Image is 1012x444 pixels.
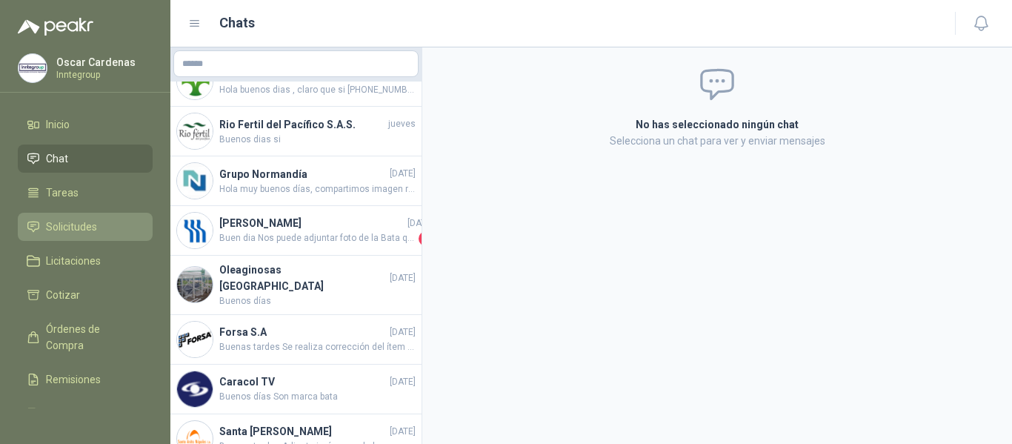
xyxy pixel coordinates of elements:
[177,213,213,248] img: Company Logo
[46,371,101,388] span: Remisiones
[46,253,101,269] span: Licitaciones
[18,18,93,36] img: Logo peakr
[170,107,422,156] a: Company LogoRio Fertil del Pacífico S.A.S.juevesBuenos dias si
[219,340,416,354] span: Buenas tardes Se realiza corrección del ítem cotizado , muchas gracias.
[459,116,976,133] h2: No has seleccionado ningún chat
[407,216,433,231] span: [DATE]
[390,271,416,285] span: [DATE]
[177,371,213,407] img: Company Logo
[219,262,387,294] h4: Oleaginosas [GEOGRAPHIC_DATA]
[56,57,149,67] p: Oscar Cardenas
[177,163,213,199] img: Company Logo
[219,116,385,133] h4: Rio Fertil del Pacífico S.A.S.
[170,315,422,365] a: Company LogoForsa S.A[DATE]Buenas tardes Se realiza corrección del ítem cotizado , muchas gracias.
[177,267,213,302] img: Company Logo
[170,365,422,414] a: Company LogoCaracol TV[DATE]Buenos días Son marca bata
[46,287,80,303] span: Cotizar
[18,281,153,309] a: Cotizar
[177,322,213,357] img: Company Logo
[390,425,416,439] span: [DATE]
[46,185,79,201] span: Tareas
[18,179,153,207] a: Tareas
[219,133,416,147] span: Buenos dias si
[219,374,387,390] h4: Caracol TV
[46,321,139,354] span: Órdenes de Compra
[390,375,416,389] span: [DATE]
[18,110,153,139] a: Inicio
[56,70,149,79] p: Inntegroup
[46,150,68,167] span: Chat
[18,365,153,394] a: Remisiones
[170,206,422,256] a: Company Logo[PERSON_NAME][DATE]Buen dia Nos puede adjuntar foto de la Bata que nos cotiza por favor1
[19,54,47,82] img: Company Logo
[388,117,416,131] span: jueves
[170,156,422,206] a: Company LogoGrupo Normandía[DATE]Hola muy buenos días, compartimos imagen requerida.
[18,213,153,241] a: Solicitudes
[46,219,97,235] span: Solicitudes
[46,116,70,133] span: Inicio
[177,64,213,99] img: Company Logo
[219,182,416,196] span: Hola muy buenos días, compartimos imagen requerida.
[419,231,433,246] span: 1
[219,215,405,231] h4: [PERSON_NAME]
[459,133,976,149] p: Selecciona un chat para ver y enviar mensajes
[46,405,111,422] span: Configuración
[18,247,153,275] a: Licitaciones
[170,256,422,315] a: Company LogoOleaginosas [GEOGRAPHIC_DATA][DATE]Buenos días
[18,315,153,359] a: Órdenes de Compra
[219,166,387,182] h4: Grupo Normandía
[390,325,416,339] span: [DATE]
[219,324,387,340] h4: Forsa S.A
[219,390,416,404] span: Buenos días Son marca bata
[170,57,422,107] a: Company LogoSalamanca Oleaginosas SAS10:01 a. m.Hola buenos dias , claro que si [PHONE_NUMBER] te...
[219,294,416,308] span: Buenos días
[18,145,153,173] a: Chat
[219,83,416,97] span: Hola buenos dias , claro que si [PHONE_NUMBER] te puedes comunicar por vía whatsapp o llamada , m...
[177,113,213,149] img: Company Logo
[219,231,416,246] span: Buen dia Nos puede adjuntar foto de la Bata que nos cotiza por favor
[219,423,387,440] h4: Santa [PERSON_NAME]
[18,400,153,428] a: Configuración
[390,167,416,181] span: [DATE]
[219,13,255,33] h1: Chats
